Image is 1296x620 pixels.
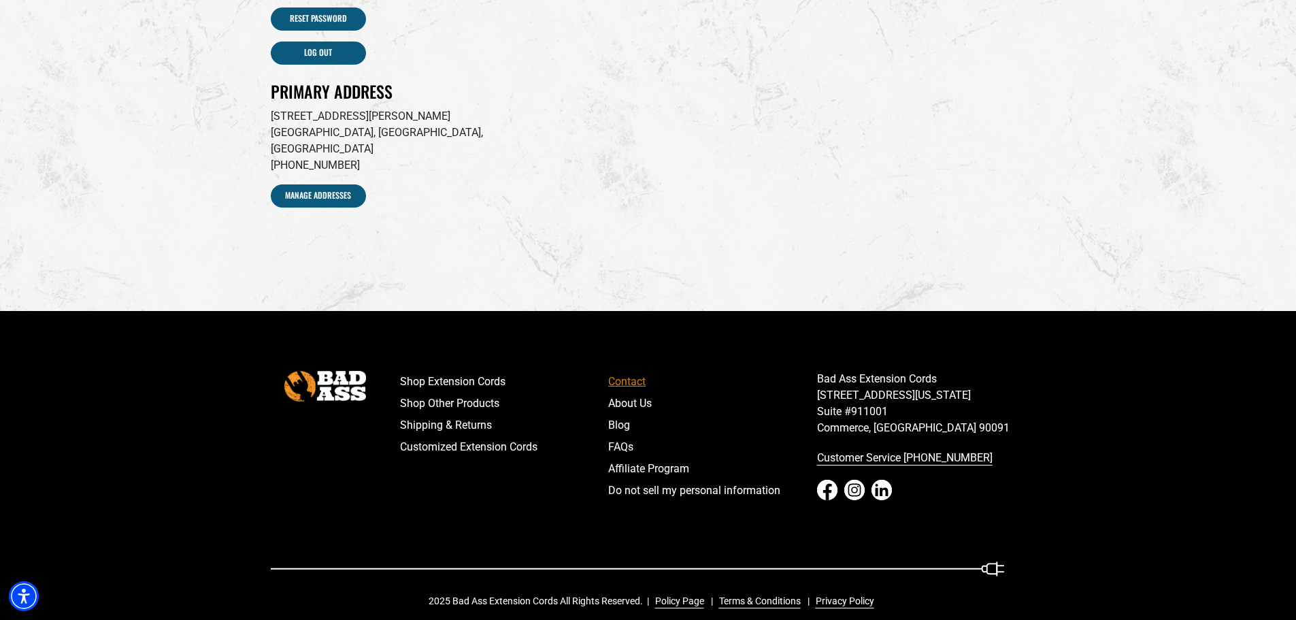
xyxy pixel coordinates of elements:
a: Shipping & Returns [400,414,609,436]
a: Privacy Policy [810,594,874,608]
a: Instagram - open in a new tab [844,480,865,500]
a: LinkedIn - open in a new tab [871,480,892,500]
a: Log out [271,42,366,65]
a: Terms & Conditions [714,594,801,608]
a: call 833-674-1699 [817,447,1026,469]
a: Policy Page [650,594,704,608]
a: Customized Extension Cords [400,436,609,458]
a: About Us [608,393,817,414]
p: Bad Ass Extension Cords [STREET_ADDRESS][US_STATE] Suite #911001 Commerce, [GEOGRAPHIC_DATA] 90091 [817,371,1026,436]
a: Reset Password [271,7,366,31]
img: Bad Ass Extension Cords [284,371,366,402]
p: [PHONE_NUMBER] [271,157,509,174]
a: Shop Other Products [400,393,609,414]
a: Facebook - open in a new tab [817,480,837,500]
a: Affiliate Program [608,458,817,480]
a: Do not sell my personal information [608,480,817,502]
a: Shop Extension Cords [400,371,609,393]
a: Blog [608,414,817,436]
div: Accessibility Menu [9,581,39,611]
a: Manage Addresses [271,184,366,208]
p: [STREET_ADDRESS][PERSON_NAME] [271,108,509,125]
a: FAQs [608,436,817,458]
div: 2025 Bad Ass Extension Cords All Rights Reserved. [429,594,884,608]
a: Contact [608,371,817,393]
p: [GEOGRAPHIC_DATA], [GEOGRAPHIC_DATA], [GEOGRAPHIC_DATA] [271,125,509,157]
h2: Primary Address [271,81,509,102]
